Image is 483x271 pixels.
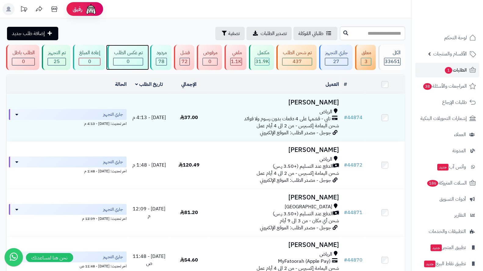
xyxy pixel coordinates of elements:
[247,27,292,40] a: تصدير الطلبات
[427,179,467,187] span: السلات المتروكة
[319,108,332,115] span: الرياض
[415,63,479,77] a: الطلبات1
[444,66,467,74] span: الطلبات
[88,58,91,65] span: 0
[437,164,449,171] span: جديد
[415,240,479,255] a: تطبيق المتجرجديد
[181,81,196,88] a: الإجمالي
[180,114,198,121] span: 37.00
[429,227,466,236] span: التطبيقات والخدمات
[203,49,218,56] div: مرفوض
[257,170,339,177] span: شحن اليمامة إكسبرس - من 2 الى 4 أيام عمل
[22,58,25,65] span: 0
[5,45,41,70] a: الطلب باطل 0
[106,45,149,70] a: تم عكس الطلب 0
[156,49,167,56] div: مردود
[325,58,348,65] div: 27
[423,83,432,90] span: 38
[326,81,339,88] a: العميل
[260,177,331,184] span: جوجل - مصدر الطلب: الموقع الإلكتروني
[228,30,240,37] span: تصفية
[103,111,123,118] span: جاري التجهيز
[283,58,312,65] div: 437
[439,195,466,203] span: أدوات التسويق
[442,98,467,107] span: طلبات الإرجاع
[454,130,466,139] span: العملاء
[231,58,242,65] div: 1111
[16,3,31,17] a: تحديثات المنصة
[430,243,466,252] span: تطبيق المتجر
[431,245,442,251] span: جديد
[114,58,142,65] div: 0
[325,49,348,56] div: جاري التجهيز
[79,49,100,56] div: إعادة المبلغ
[103,206,123,213] span: جاري التجهيز
[48,58,66,65] div: 25
[208,58,211,65] span: 0
[182,58,188,65] span: 72
[415,224,479,239] a: التطبيقات والخدمات
[260,129,331,136] span: جوجل - مصدر الطلب: الموقع الإلكتروني
[133,253,165,267] span: [DATE] - 11:48 ص
[156,58,167,65] div: 78
[12,30,45,37] span: إضافة طلب جديد
[344,81,347,88] a: #
[415,192,479,206] a: أدوات التسويق
[318,45,354,70] a: جاري التجهيز 27
[41,45,72,70] a: تم التجهيز 25
[115,81,127,88] a: الحالة
[354,45,377,70] a: معلق 3
[132,161,166,169] span: [DATE] - 1:48 م
[12,49,35,56] div: الطلب باطل
[248,45,275,70] a: مكتمل 31.9K
[180,49,190,56] div: فشل
[427,180,438,187] span: 186
[72,45,106,70] a: إعادة المبلغ 0
[261,30,287,37] span: تصدير الطلبات
[280,217,339,224] span: شحن أي مكان - من 3 الى 9 أيام
[158,58,164,65] span: 78
[361,49,371,56] div: معلق
[211,194,339,201] h3: [PERSON_NAME]
[85,3,97,15] img: ai-face.png
[215,27,245,40] button: تصفية
[103,159,123,165] span: جاري التجهيز
[257,122,339,129] span: شحن اليمامة إكسبرس - من 2 الى 4 أيام عمل
[415,256,479,271] a: تطبيق نقاط البيعجديد
[273,210,333,217] span: الدفع عند التسليم (+3.50 ر.س)
[113,49,143,56] div: تم عكس الطلب
[12,58,34,65] div: 0
[278,258,330,265] span: MyFatoorah (Apple Pay)
[415,111,479,126] a: إشعارات التحويلات البنكية
[244,115,330,122] span: تابي - قسّمها على 4 دفعات بدون رسوم ولا فوائد
[127,58,130,65] span: 0
[344,114,362,121] a: #44874
[385,58,400,65] span: 33651
[255,58,269,65] div: 31898
[444,33,467,42] span: لوحة التحكم
[173,45,196,70] a: فشل 72
[293,58,302,65] span: 437
[333,58,340,65] span: 27
[285,203,332,210] span: [GEOGRAPHIC_DATA]
[273,163,333,170] span: الدفع عند التسليم (+3.50 ر.س)
[211,146,339,153] h3: [PERSON_NAME]
[203,58,217,65] div: 0
[424,259,466,268] span: تطبيق نقاط البيع
[275,45,318,70] a: تم شحن الطلب 437
[133,205,165,220] span: [DATE] - 12:09 م
[9,262,127,269] div: اخر تحديث: [DATE] - 11:48 ص
[344,256,362,264] a: #44870
[423,82,467,90] span: المراجعات والأسئلة
[344,114,347,121] span: #
[223,45,248,70] a: ملغي 1.1K
[384,49,401,56] div: الكل
[344,256,347,264] span: #
[135,81,163,88] a: تاريخ الطلب
[452,146,466,155] span: المدونة
[415,176,479,190] a: السلات المتروكة186
[260,224,331,231] span: جوجل - مصدر الطلب: الموقع الإلكتروني
[415,30,479,45] a: لوحة التحكم
[73,5,82,13] span: رفيق
[415,127,479,142] a: العملاء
